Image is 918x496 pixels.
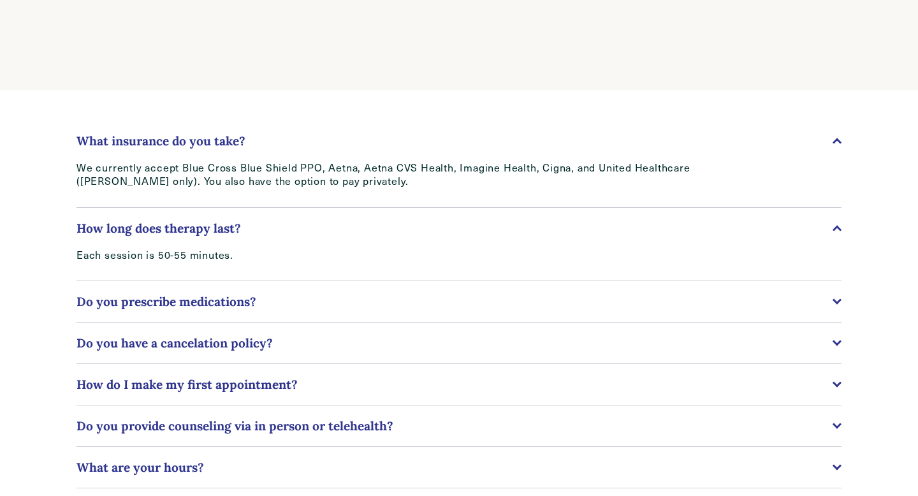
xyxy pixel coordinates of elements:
button: Do you provide counseling via in person or telehealth? [76,405,841,446]
span: Do you provide counseling via in person or telehealth? [76,418,833,434]
button: How long does therapy last? [76,208,841,249]
p: We currently accept Blue Cross Blue Shield PPO, Aetna, Aetna CVS Health, Imagine Health, Cigna, a... [76,161,765,188]
span: What insurance do you take? [76,133,833,149]
button: Do you prescribe medications? [76,281,841,322]
button: Do you have a cancelation policy? [76,323,841,363]
div: How long does therapy last? [76,249,841,281]
p: Each session is 50-55 minutes. [76,249,765,262]
button: How do I make my first appointment? [76,364,841,405]
div: What insurance do you take? [76,161,841,207]
span: Do you have a cancelation policy? [76,335,833,351]
span: How long does therapy last? [76,221,833,236]
span: How do I make my first appointment? [76,377,833,392]
span: What are your hours? [76,460,833,475]
span: Do you prescribe medications? [76,294,833,309]
button: What are your hours? [76,447,841,488]
button: What insurance do you take? [76,120,841,161]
